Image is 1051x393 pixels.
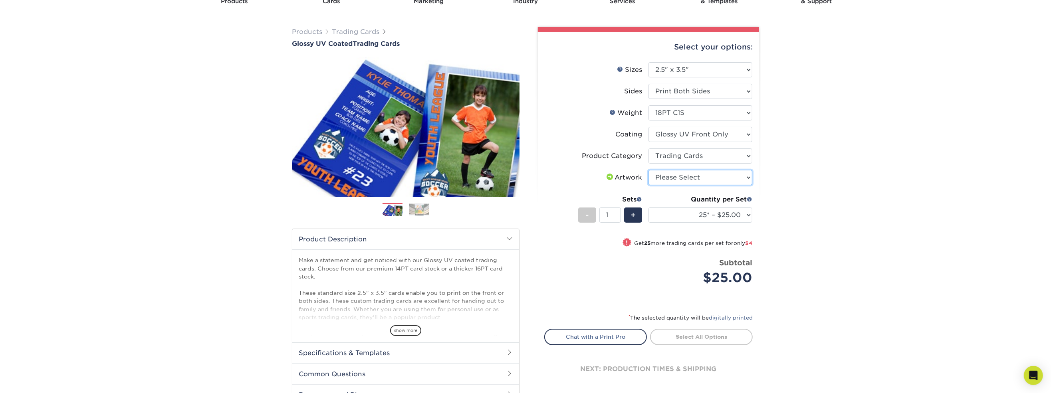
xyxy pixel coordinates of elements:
[648,195,752,204] div: Quantity per Set
[292,342,519,363] h2: Specifications & Templates
[585,209,589,221] span: -
[609,108,642,118] div: Weight
[292,363,519,384] h2: Common Questions
[634,240,752,248] small: Get more trading cards per set for
[299,256,513,354] p: Make a statement and get noticed with our Glossy UV coated trading cards. Choose from our premium...
[654,268,752,287] div: $25.00
[390,325,421,336] span: show more
[644,240,650,246] strong: 25
[624,87,642,96] div: Sides
[629,315,753,321] small: The selected quantity will be
[292,40,520,47] a: Glossy UV CoatedTrading Cards
[544,32,753,62] div: Select your options:
[734,240,752,246] span: only
[332,28,379,36] a: Trading Cards
[544,329,647,345] a: Chat with a Print Pro
[605,173,642,182] div: Artwork
[578,195,642,204] div: Sets
[617,65,642,75] div: Sizes
[582,151,642,161] div: Product Category
[409,203,429,216] img: Trading Cards 02
[745,240,752,246] span: $4
[615,130,642,139] div: Coating
[631,209,636,221] span: +
[292,40,353,47] span: Glossy UV Coated
[626,239,628,247] span: !
[709,315,753,321] a: digitally printed
[1024,366,1043,385] div: Open Intercom Messenger
[292,48,520,205] img: Glossy UV Coated 01
[292,40,520,47] h1: Trading Cards
[292,28,322,36] a: Products
[292,229,519,249] h2: Product Description
[544,345,753,393] div: next: production times & shipping
[719,258,752,267] strong: Subtotal
[383,203,403,217] img: Trading Cards 01
[650,329,753,345] a: Select All Options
